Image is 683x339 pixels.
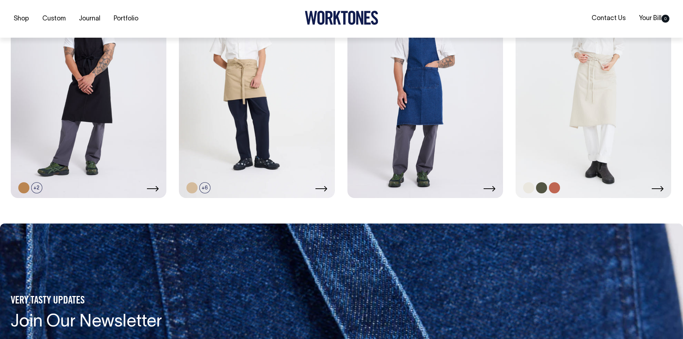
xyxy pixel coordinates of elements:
a: Shop [11,13,32,25]
a: Journal [76,13,103,25]
a: Contact Us [589,13,629,24]
h4: Join Our Newsletter [11,313,217,332]
span: +2 [31,182,42,193]
a: Your Bill0 [636,13,672,24]
h5: VERY TASTY UPDATES [11,295,217,307]
span: +6 [199,182,210,193]
a: Custom [39,13,68,25]
a: Portfolio [111,13,141,25]
span: 0 [661,15,669,23]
